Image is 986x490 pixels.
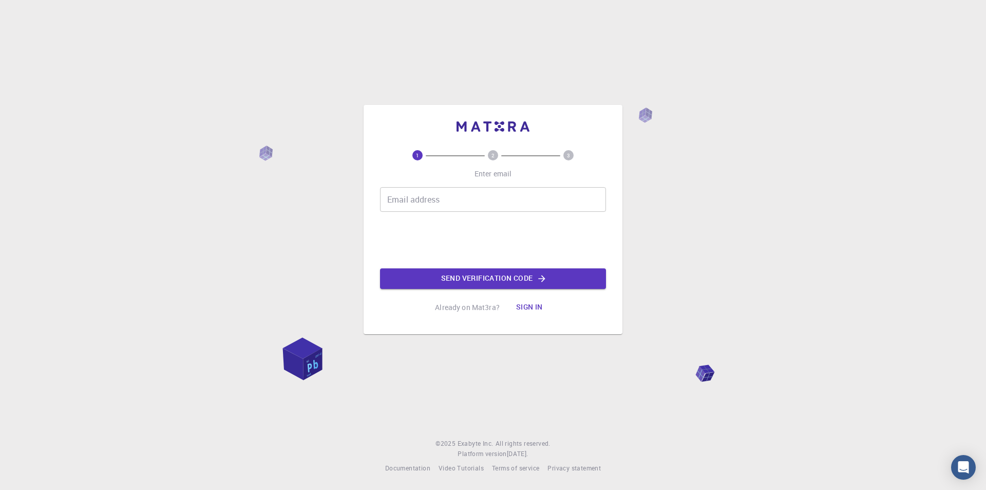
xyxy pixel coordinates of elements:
[951,455,976,480] div: Open Intercom Messenger
[547,463,601,474] a: Privacy statement
[475,169,512,179] p: Enter email
[439,464,484,472] span: Video Tutorials
[380,268,606,289] button: Send verification code
[492,464,539,472] span: Terms of service
[492,463,539,474] a: Terms of service
[458,439,494,449] a: Exabyte Inc.
[507,449,528,459] a: [DATE].
[415,220,571,260] iframe: reCAPTCHA
[496,439,551,449] span: All rights reserved.
[508,297,551,318] button: Sign in
[385,463,430,474] a: Documentation
[458,449,506,459] span: Platform version
[458,439,494,447] span: Exabyte Inc.
[439,463,484,474] a: Video Tutorials
[547,464,601,472] span: Privacy statement
[385,464,430,472] span: Documentation
[507,449,528,458] span: [DATE] .
[435,439,457,449] span: © 2025
[567,152,570,159] text: 3
[491,152,495,159] text: 2
[435,302,500,313] p: Already on Mat3ra?
[416,152,419,159] text: 1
